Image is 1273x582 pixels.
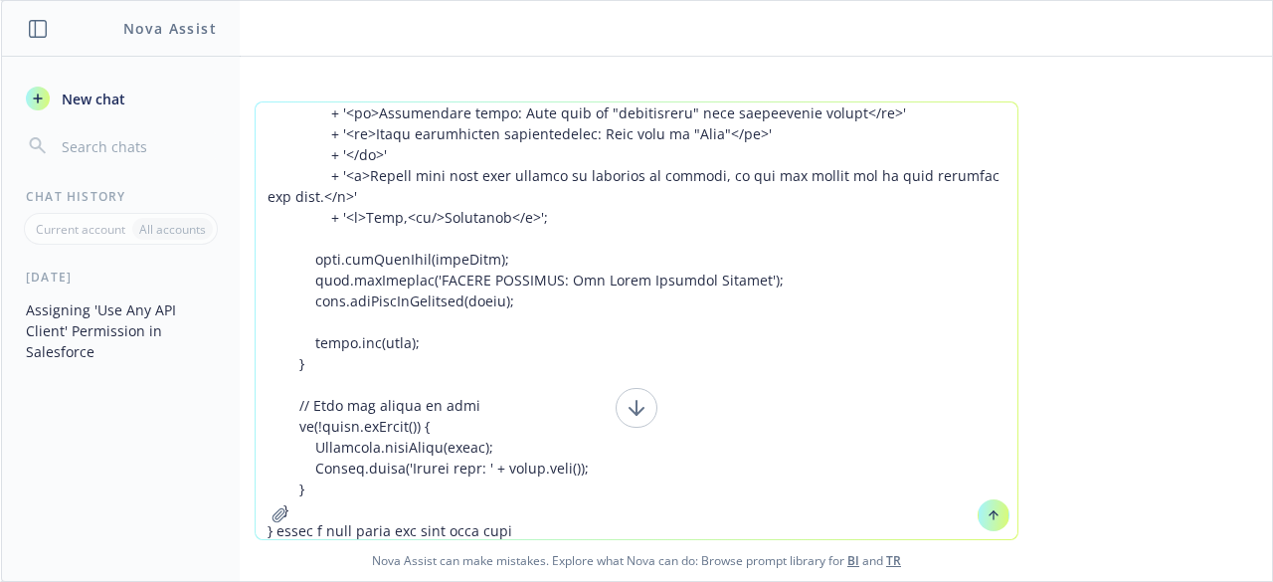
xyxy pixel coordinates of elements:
[2,188,240,205] div: Chat History
[58,89,125,109] span: New chat
[886,552,901,569] a: TR
[36,221,125,238] p: Current account
[847,552,859,569] a: BI
[18,293,224,368] button: Assigning 'Use Any API Client' Permission in Salesforce
[9,540,1264,581] span: Nova Assist can make mistakes. Explore what Nova can do: Browse prompt library for and
[18,81,224,116] button: New chat
[256,102,1017,539] textarea: loremi dolo sitamet conse AdipisciNgeliTseddOeiusm { // Tempori utlab etd Magn aliqu enimad minim...
[139,221,206,238] p: All accounts
[2,269,240,286] div: [DATE]
[58,132,216,160] input: Search chats
[123,18,217,39] h1: Nova Assist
